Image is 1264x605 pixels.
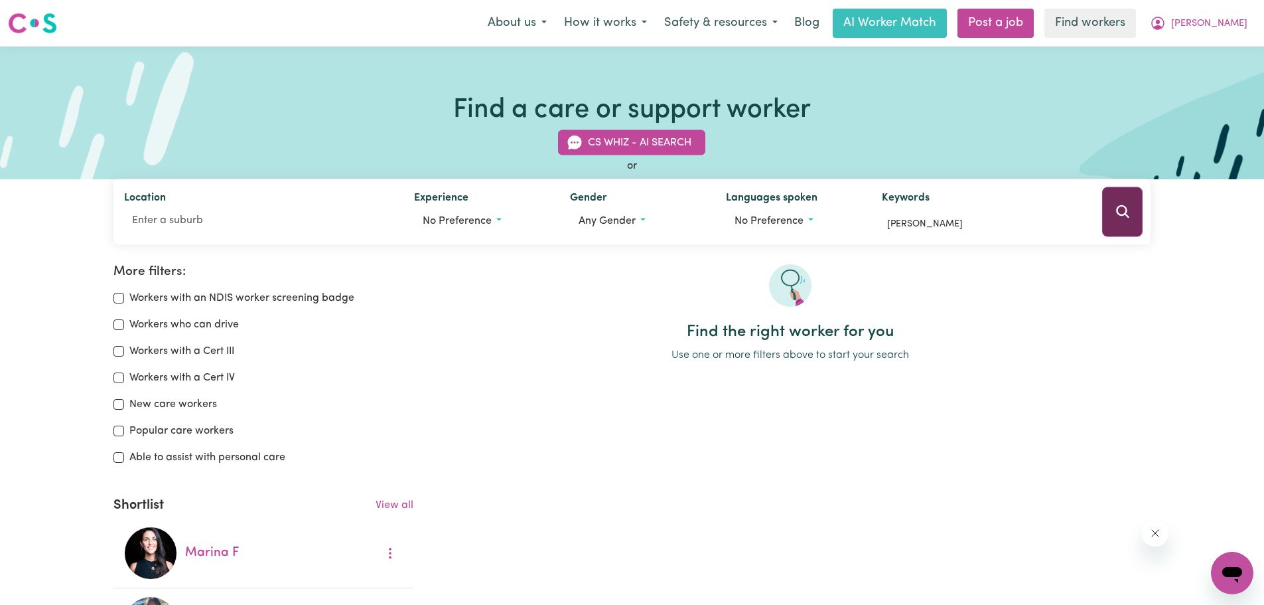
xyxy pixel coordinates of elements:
[124,527,177,580] img: Marina F
[882,190,930,209] label: Keywords
[479,9,555,37] button: About us
[129,370,235,386] label: Workers with a Cert IV
[735,216,804,226] span: No preference
[113,497,164,513] h2: Shortlist
[656,9,786,37] button: Safety & resources
[570,209,705,234] button: Worker gender preference
[1142,520,1168,547] iframe: Close message
[8,11,57,35] img: Careseekers logo
[1141,9,1256,37] button: My Account
[1211,552,1253,594] iframe: Button to launch messaging window
[726,190,817,209] label: Languages spoken
[1044,9,1136,38] a: Find workers
[376,500,413,511] a: View all
[570,190,607,209] label: Gender
[579,216,636,226] span: Any gender
[129,396,217,412] label: New care workers
[8,9,80,20] span: Need any help?
[558,130,705,155] button: CS Whiz - AI Search
[129,450,285,466] label: Able to assist with personal care
[423,216,492,226] span: No preference
[124,190,166,209] label: Location
[414,190,468,209] label: Experience
[113,158,1151,174] div: or
[185,547,239,559] a: Marina F
[129,423,234,439] label: Popular care workers
[555,9,656,37] button: How it works
[882,214,1084,234] input: Enter keywords, e.g. full name, interests
[957,9,1034,38] a: Post a job
[8,8,57,39] a: Careseekers logo
[129,290,354,306] label: Workers with an NDIS worker screening badge
[129,343,234,359] label: Workers with a Cert III
[414,209,549,234] button: Worker experience options
[786,9,827,38] a: Blog
[726,209,861,234] button: Worker language preferences
[429,347,1151,363] p: Use one or more filters above to start your search
[113,264,413,280] h2: More filters:
[1102,187,1143,237] button: Search
[833,9,947,38] a: AI Worker Match
[378,543,403,564] button: More options
[124,209,393,232] input: Enter a suburb
[129,317,239,333] label: Workers who can drive
[453,94,811,126] h1: Find a care or support worker
[1171,17,1247,31] span: [PERSON_NAME]
[429,323,1151,342] h2: Find the right worker for you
